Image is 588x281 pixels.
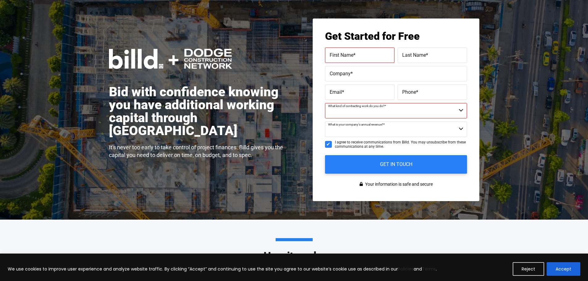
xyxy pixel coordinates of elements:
h1: Bid with confidence knowing you have additional working capital through [GEOGRAPHIC_DATA] [109,85,294,137]
span: I agree to receive communications from Billd. You may unsubscribe from these communications at an... [335,140,467,149]
button: Accept [547,262,580,276]
span: Your information is safe and secure [364,180,433,189]
span: Email [330,89,342,95]
input: I agree to receive communications from Billd. You may unsubscribe from these communications at an... [325,141,332,148]
h4: It's never too early to take control of project finances. Billd gives you the capital you need to... [109,143,294,159]
span: Company [330,71,351,76]
button: Reject [513,262,544,276]
a: Terms [422,266,436,272]
span: First Name [330,52,353,58]
p: We use cookies to improve user experience and analyze website traffic. By clicking “Accept” and c... [8,265,437,273]
span: Last Name [402,52,426,58]
h3: Get Started for Free [325,31,467,41]
a: Policies [398,266,414,272]
h2: How it works [264,238,325,261]
input: GET IN TOUCH [325,155,467,174]
span: Phone [402,89,416,95]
